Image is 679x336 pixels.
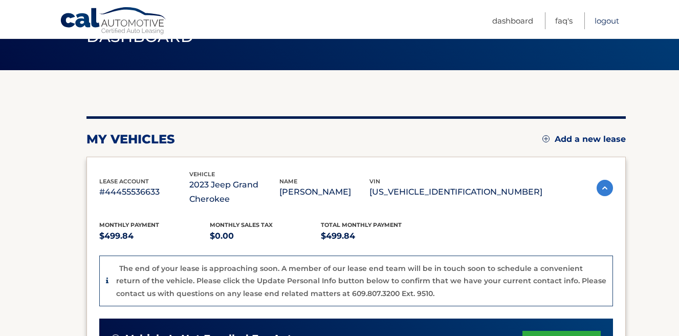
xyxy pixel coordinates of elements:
span: name [279,178,297,185]
span: Monthly Payment [99,221,159,228]
p: $499.84 [99,229,210,243]
h2: my vehicles [86,132,175,147]
a: Logout [595,12,619,29]
span: vehicle [189,171,215,178]
p: [PERSON_NAME] [279,185,369,199]
span: vin [369,178,380,185]
a: Cal Automotive [60,7,167,36]
span: lease account [99,178,149,185]
a: FAQ's [555,12,573,29]
a: Add a new lease [542,134,626,144]
p: #44455536633 [99,185,189,199]
p: 2023 Jeep Grand Cherokee [189,178,279,206]
a: Dashboard [492,12,533,29]
img: add.svg [542,135,550,142]
span: Total Monthly Payment [321,221,402,228]
p: [US_VEHICLE_IDENTIFICATION_NUMBER] [369,185,542,199]
img: accordion-active.svg [597,180,613,196]
p: $499.84 [321,229,432,243]
p: The end of your lease is approaching soon. A member of our lease end team will be in touch soon t... [116,264,606,298]
p: $0.00 [210,229,321,243]
span: Monthly sales Tax [210,221,273,228]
